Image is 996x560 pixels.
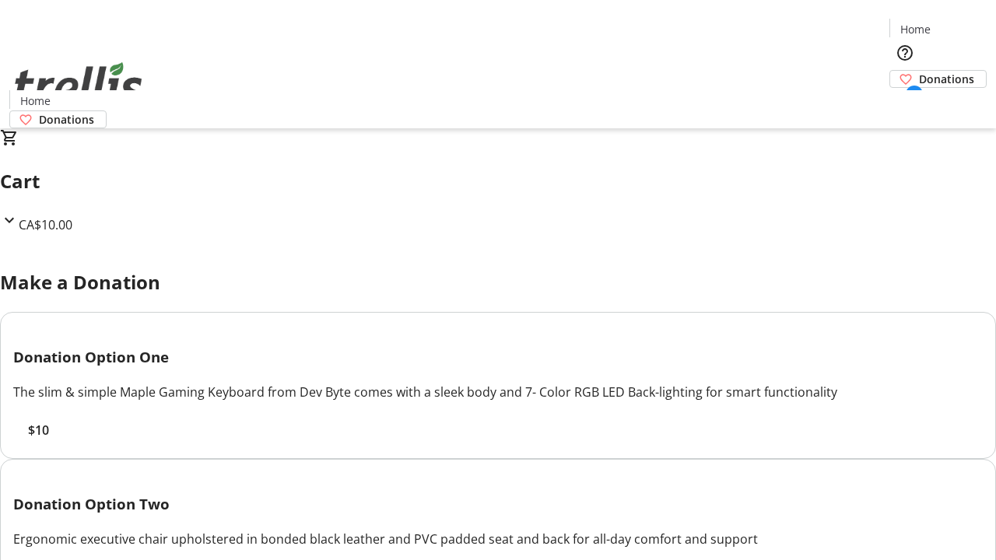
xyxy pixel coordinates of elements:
[20,93,51,109] span: Home
[13,346,983,368] h3: Donation Option One
[13,530,983,548] div: Ergonomic executive chair upholstered in bonded black leather and PVC padded seat and back for al...
[13,421,63,439] button: $10
[10,93,60,109] a: Home
[9,45,148,123] img: Orient E2E Organization L6a7ip8TWr's Logo
[19,216,72,233] span: CA$10.00
[889,88,921,119] button: Cart
[13,493,983,515] h3: Donation Option Two
[13,383,983,401] div: The slim & simple Maple Gaming Keyboard from Dev Byte comes with a sleek body and 7- Color RGB LE...
[919,71,974,87] span: Donations
[889,37,921,68] button: Help
[28,421,49,439] span: $10
[39,111,94,128] span: Donations
[900,21,931,37] span: Home
[889,70,987,88] a: Donations
[890,21,940,37] a: Home
[9,110,107,128] a: Donations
